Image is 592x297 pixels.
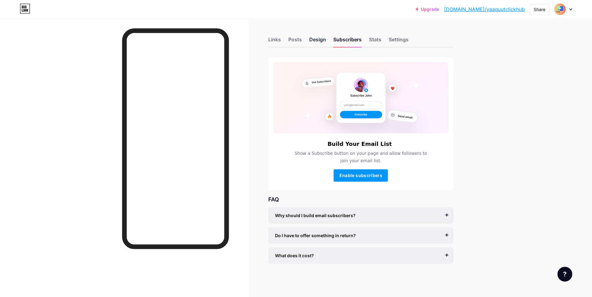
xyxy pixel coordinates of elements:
a: Upgrade [416,7,439,12]
button: Enable subscribers [334,169,388,182]
span: Why should I build email subscribers? [275,212,356,219]
span: Do I have to offer something in return? [275,232,356,239]
div: Design [309,36,326,47]
div: Share [534,6,545,13]
span: Show a Subscribe button on your page and allow followers to join your email list. [291,150,431,164]
span: What does it cost? [275,252,314,259]
div: Settings [389,36,409,47]
img: yaaquutclickhub [554,3,566,15]
a: [DOMAIN_NAME]/yaaquutclickhub [444,6,525,13]
div: Stats [369,36,381,47]
h6: Build Your Email List [327,141,392,147]
span: Enable subscribers [339,173,382,178]
div: Links [268,36,281,47]
div: Subscribers [333,36,362,47]
div: FAQ [268,195,453,204]
div: Posts [288,36,302,47]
